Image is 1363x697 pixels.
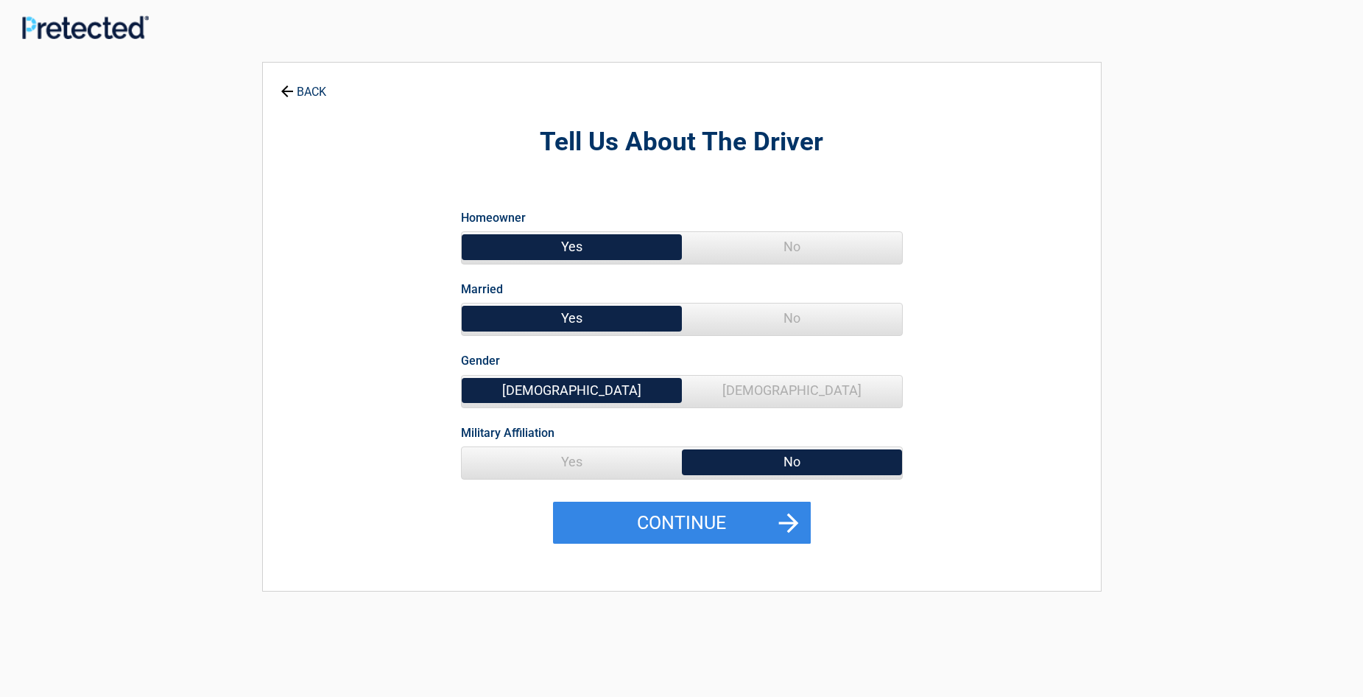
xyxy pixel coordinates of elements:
span: [DEMOGRAPHIC_DATA] [682,376,902,405]
label: Married [461,279,503,299]
label: Homeowner [461,208,526,228]
img: Main Logo [22,15,149,38]
span: No [682,447,902,477]
span: Yes [462,447,682,477]
a: BACK [278,72,329,98]
button: Continue [553,502,811,544]
label: Gender [461,351,500,371]
span: [DEMOGRAPHIC_DATA] [462,376,682,405]
span: Yes [462,304,682,333]
span: Yes [462,232,682,262]
label: Military Affiliation [461,423,554,443]
h2: Tell Us About The Driver [344,125,1020,160]
span: No [682,304,902,333]
span: No [682,232,902,262]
